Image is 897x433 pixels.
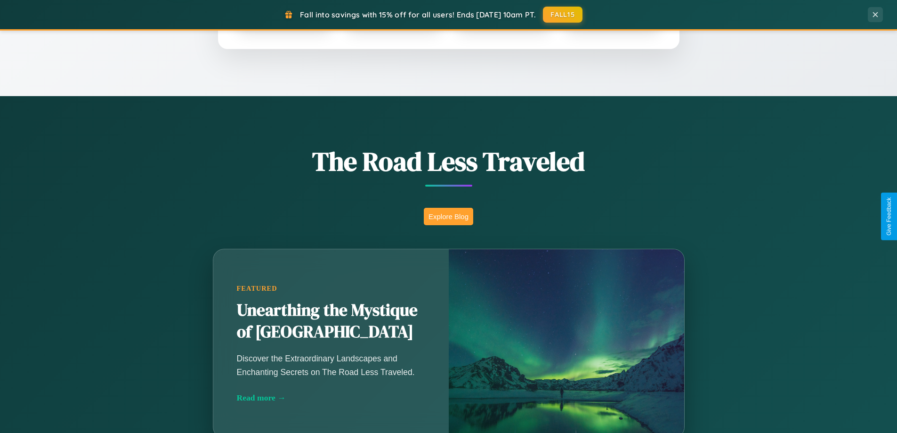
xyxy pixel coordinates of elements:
h1: The Road Less Traveled [166,143,731,180]
p: Discover the Extraordinary Landscapes and Enchanting Secrets on The Road Less Traveled. [237,352,425,378]
span: Fall into savings with 15% off for all users! Ends [DATE] 10am PT. [300,10,536,19]
h2: Unearthing the Mystique of [GEOGRAPHIC_DATA] [237,300,425,343]
button: FALL15 [543,7,582,23]
div: Featured [237,285,425,293]
div: Read more → [237,393,425,403]
div: Give Feedback [886,197,892,236]
button: Explore Blog [424,208,473,225]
